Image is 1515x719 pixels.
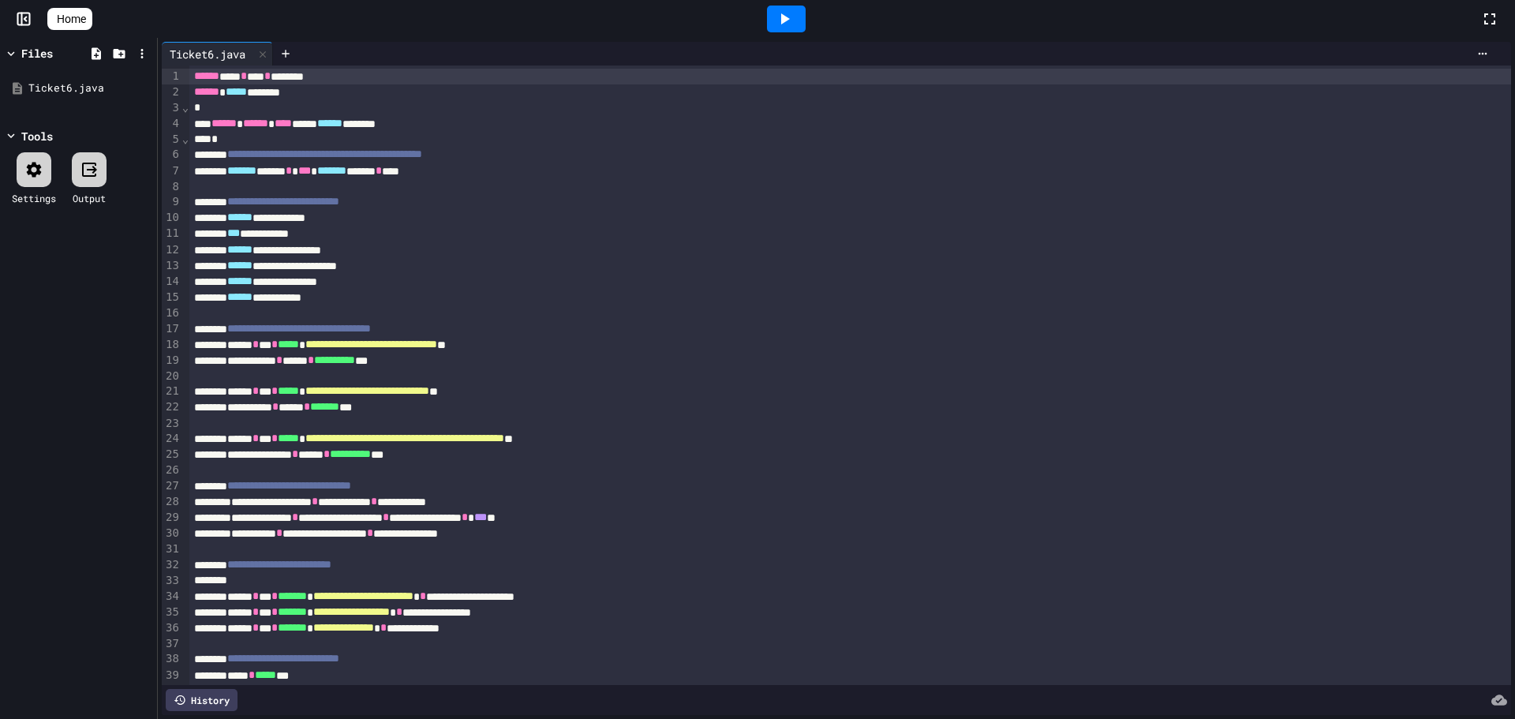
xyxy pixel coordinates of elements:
[162,46,253,62] div: Ticket6.java
[166,689,238,711] div: History
[162,589,181,605] div: 34
[162,620,181,636] div: 36
[162,100,181,116] div: 3
[162,321,181,337] div: 17
[162,226,181,242] div: 11
[162,116,181,132] div: 4
[162,462,181,478] div: 26
[162,557,181,573] div: 32
[162,84,181,100] div: 2
[162,526,181,541] div: 30
[73,191,106,205] div: Output
[162,290,181,305] div: 15
[162,510,181,526] div: 29
[162,337,181,353] div: 18
[162,179,181,195] div: 8
[162,369,181,384] div: 20
[162,416,181,432] div: 23
[162,163,181,179] div: 7
[162,194,181,210] div: 9
[162,541,181,557] div: 31
[162,651,181,667] div: 38
[162,305,181,321] div: 16
[162,431,181,447] div: 24
[181,101,189,114] span: Fold line
[162,399,181,415] div: 22
[162,573,181,589] div: 33
[12,191,56,205] div: Settings
[162,258,181,274] div: 13
[162,147,181,163] div: 6
[162,42,273,66] div: Ticket6.java
[162,668,181,683] div: 39
[162,683,181,699] div: 40
[181,133,189,145] span: Fold line
[162,494,181,510] div: 28
[162,69,181,84] div: 1
[162,384,181,399] div: 21
[28,81,151,96] div: Ticket6.java
[162,636,181,652] div: 37
[21,45,53,62] div: Files
[162,242,181,258] div: 12
[21,128,53,144] div: Tools
[162,353,181,369] div: 19
[47,8,92,30] a: Home
[162,447,181,462] div: 25
[162,274,181,290] div: 14
[162,478,181,494] div: 27
[162,605,181,620] div: 35
[57,11,86,27] span: Home
[162,210,181,226] div: 10
[162,132,181,148] div: 5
